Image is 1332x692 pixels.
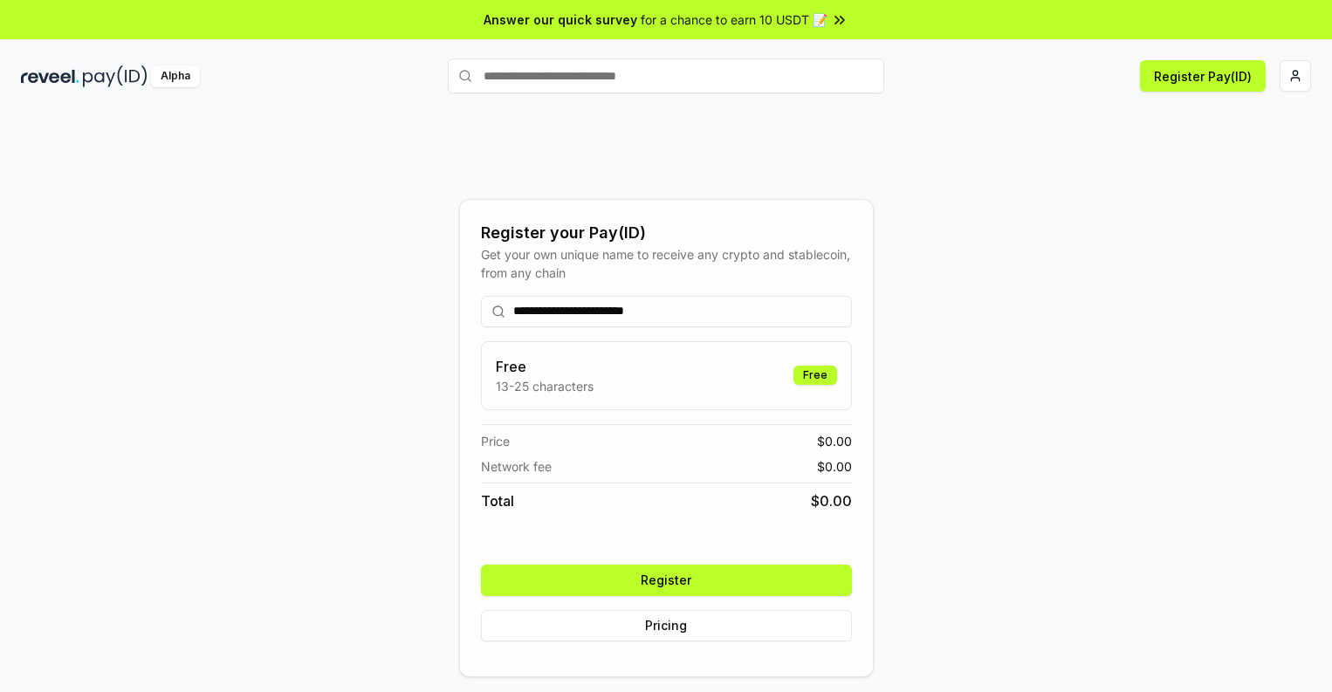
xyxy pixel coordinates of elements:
[496,377,594,395] p: 13-25 characters
[641,10,827,29] span: for a chance to earn 10 USDT 📝
[793,366,837,385] div: Free
[1140,60,1266,92] button: Register Pay(ID)
[481,221,852,245] div: Register your Pay(ID)
[481,490,514,511] span: Total
[21,65,79,87] img: reveel_dark
[817,457,852,476] span: $ 0.00
[481,457,552,476] span: Network fee
[481,610,852,641] button: Pricing
[151,65,200,87] div: Alpha
[481,245,852,282] div: Get your own unique name to receive any crypto and stablecoin, from any chain
[481,432,510,450] span: Price
[83,65,148,87] img: pay_id
[817,432,852,450] span: $ 0.00
[811,490,852,511] span: $ 0.00
[484,10,637,29] span: Answer our quick survey
[481,565,852,596] button: Register
[496,356,594,377] h3: Free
